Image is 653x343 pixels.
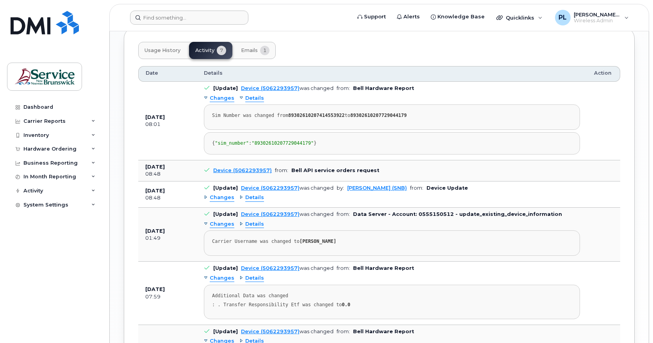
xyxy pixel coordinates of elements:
[241,265,300,271] a: Device (5062293957)
[300,239,336,244] strong: [PERSON_NAME]
[245,194,264,201] span: Details
[337,185,344,191] span: by:
[210,221,234,228] span: Changes
[213,185,238,191] b: [Update]
[241,185,300,191] a: Device (5062293957)
[145,286,165,292] b: [DATE]
[350,113,407,118] strong: 89302610207729044179
[213,211,238,217] b: [Update]
[213,265,238,271] b: [Update]
[241,211,300,217] a: Device (5062293957)
[574,11,621,18] span: [PERSON_NAME] (SNB)
[204,70,223,77] span: Details
[352,9,391,25] a: Support
[347,185,407,191] a: [PERSON_NAME] (SNB)
[145,47,180,54] span: Usage History
[558,13,567,22] span: PL
[241,85,300,91] a: Device (5062293957)
[288,113,345,118] strong: 89302610207414553922
[130,11,248,25] input: Find something...
[550,10,634,25] div: Penney, Lily (SNB)
[241,211,334,217] div: was changed
[241,329,300,334] a: Device (5062293957)
[212,293,572,299] div: Additional Data was changed
[241,185,334,191] div: was changed
[146,70,158,77] span: Date
[145,114,165,120] b: [DATE]
[145,235,190,242] div: 01:49
[145,121,190,128] div: 08:01
[391,9,425,25] a: Alerts
[353,329,414,334] b: Bell Hardware Report
[145,164,165,170] b: [DATE]
[145,188,165,194] b: [DATE]
[210,95,234,102] span: Changes
[241,329,334,334] div: was changed
[145,293,190,300] div: 07:59
[145,194,190,201] div: 08:48
[212,302,572,308] div: : . Transfer Responsibility Etf was changed to
[245,95,264,102] span: Details
[241,47,258,54] span: Emails
[364,13,386,21] span: Support
[425,9,490,25] a: Knowledge Base
[210,275,234,282] span: Changes
[342,302,350,307] strong: 0.0
[574,18,621,24] span: Wireless Admin
[491,10,548,25] div: Quicklinks
[506,14,534,21] span: Quicklinks
[353,211,562,217] b: Data Server - Account: 0555150512 - update_existing_device_information
[245,275,264,282] span: Details
[337,265,350,271] span: from:
[426,185,468,191] b: Device Update
[353,265,414,271] b: Bell Hardware Report
[145,171,190,178] div: 08:48
[252,140,314,146] span: "89302610207729044179"
[145,228,165,234] b: [DATE]
[403,13,420,21] span: Alerts
[213,85,238,91] b: [Update]
[245,221,264,228] span: Details
[210,194,234,201] span: Changes
[241,85,334,91] div: was changed
[260,46,269,55] span: 1
[212,239,572,244] div: Carrier Username was changed to
[212,140,572,146] div: { : }
[353,85,414,91] b: Bell Hardware Report
[337,329,350,334] span: from:
[275,167,288,173] span: from:
[213,329,238,334] b: [Update]
[337,211,350,217] span: from:
[213,167,272,173] a: Device (5062293957)
[587,66,620,82] th: Action
[241,265,334,271] div: was changed
[212,113,572,119] div: Sim Number was changed from to
[410,185,423,191] span: from:
[215,140,249,146] span: "sim_number"
[437,13,485,21] span: Knowledge Base
[291,167,379,173] b: Bell API service orders request
[337,85,350,91] span: from:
